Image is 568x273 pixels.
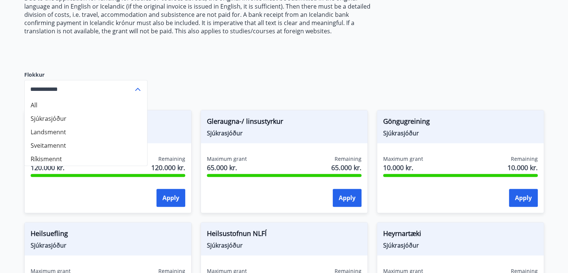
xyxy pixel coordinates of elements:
label: Flokkur [24,71,148,79]
span: 120.000 kr. [151,163,185,172]
li: Ríkismennt [25,152,147,166]
button: Apply [509,189,538,207]
button: Apply [156,189,185,207]
span: Remaining [158,155,185,163]
span: Sjúkrasjóður [31,241,185,249]
li: All [25,98,147,112]
span: 65.000 kr. [331,163,361,172]
li: Sjúkrasjóður [25,112,147,125]
span: Heilsuefling [31,228,185,241]
span: Sjúkrasjóður [207,129,361,137]
span: 65.000 kr. [207,163,247,172]
span: Heilsustofnun NLFÍ [207,228,361,241]
button: Apply [333,189,361,207]
span: 10.000 kr. [508,163,538,172]
span: Sjúkrasjóður [383,241,538,249]
span: 120.000 kr. [31,163,71,172]
span: Remaining [511,155,538,163]
span: 10.000 kr. [383,163,423,172]
span: Göngugreining [383,116,538,129]
span: Sjúkrasjóður [207,241,361,249]
span: Sjúkrasjóður [383,129,538,137]
li: Sveitamennt [25,139,147,152]
span: Maximum grant [383,155,423,163]
span: Maximum grant [207,155,247,163]
span: Remaining [335,155,361,163]
li: Landsmennt [25,125,147,139]
span: Heyrnartæki [383,228,538,241]
span: Gleraugna-/ linsustyrkur [207,116,361,129]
